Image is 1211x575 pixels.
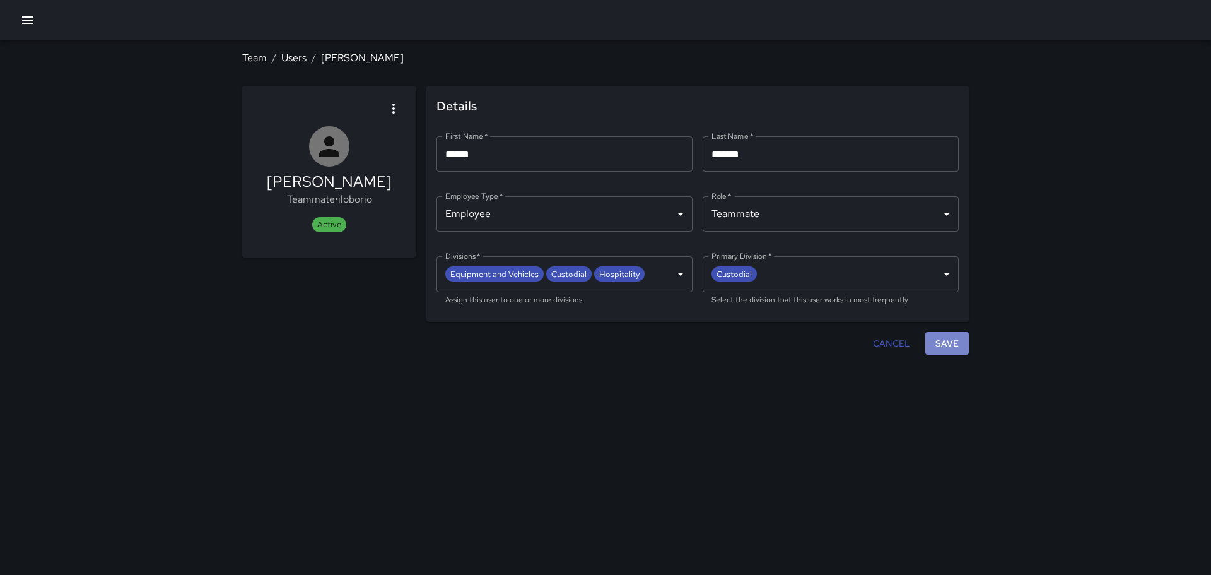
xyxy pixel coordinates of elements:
[312,218,346,231] span: Active
[711,251,771,261] label: Primary Division
[925,332,969,355] button: Save
[445,191,503,201] label: Employee Type
[711,191,732,201] label: Role
[445,131,488,141] label: First Name
[321,51,404,64] a: [PERSON_NAME]
[703,196,959,232] div: Teammate
[445,251,481,261] label: Divisions
[594,268,645,281] span: Hospitality
[868,332,915,355] button: Cancel
[711,131,753,141] label: Last Name
[272,50,276,66] li: /
[436,96,959,116] span: Details
[711,294,950,307] p: Select the division that this user works in most frequently
[711,268,757,281] span: Custodial
[267,192,392,207] p: Teammate • iloborio
[312,50,316,66] li: /
[445,268,544,281] span: Equipment and Vehicles
[445,294,684,307] p: Assign this user to one or more divisions
[242,51,267,64] a: Team
[436,196,693,232] div: Employee
[281,51,307,64] a: Users
[546,268,592,281] span: Custodial
[267,172,392,192] h5: [PERSON_NAME]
